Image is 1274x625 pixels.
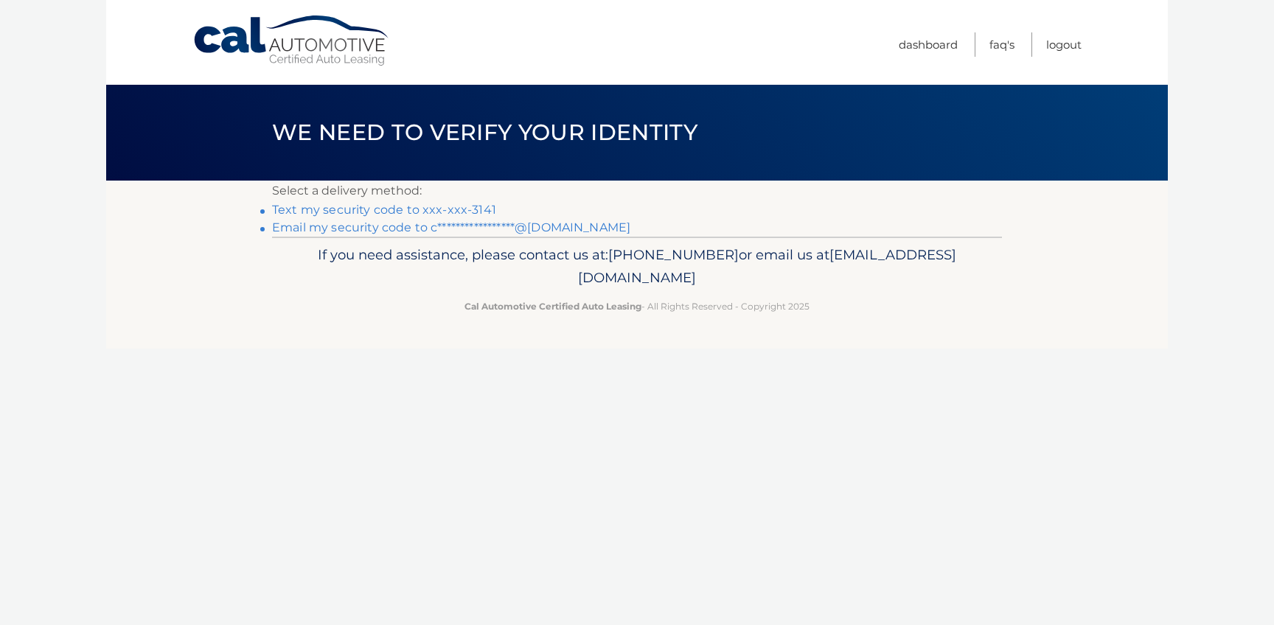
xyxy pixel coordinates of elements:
a: Text my security code to xxx-xxx-3141 [272,203,496,217]
a: Dashboard [899,32,958,57]
strong: Cal Automotive Certified Auto Leasing [464,301,641,312]
a: Logout [1046,32,1082,57]
p: If you need assistance, please contact us at: or email us at [282,243,992,290]
a: Cal Automotive [192,15,391,67]
p: - All Rights Reserved - Copyright 2025 [282,298,992,314]
span: [PHONE_NUMBER] [608,246,739,263]
span: We need to verify your identity [272,119,697,146]
p: Select a delivery method: [272,181,1002,201]
a: FAQ's [989,32,1014,57]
